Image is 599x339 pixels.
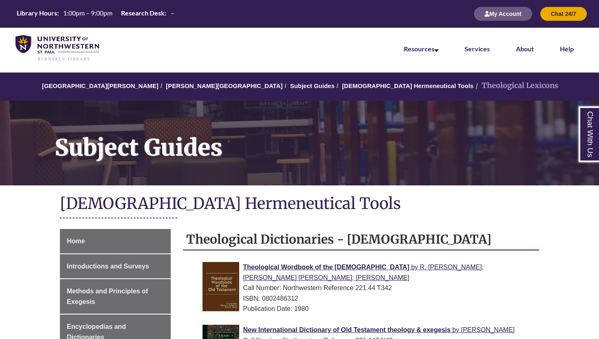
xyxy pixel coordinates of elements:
a: [PERSON_NAME][GEOGRAPHIC_DATA] [166,82,282,89]
th: Research Desk: [118,9,167,18]
a: Chat 24/7 [540,10,587,17]
h1: Subject Guides [46,101,599,175]
h2: Theological Dictionaries - [DEMOGRAPHIC_DATA] [183,229,540,251]
a: About [516,45,534,53]
span: by [452,326,459,333]
a: Home [60,229,171,253]
span: Methods and Principles of Exegesis [67,288,148,305]
a: Services [465,45,490,53]
th: Library Hours: [13,9,60,18]
img: UNWSP Library Logo [15,35,99,62]
a: Subject Guides [290,82,335,89]
a: [DEMOGRAPHIC_DATA] Hermeneutical Tools [342,82,473,89]
button: My Account [474,7,532,21]
span: [PERSON_NAME] [461,326,515,333]
div: Publication Date: 1980 [203,304,533,314]
a: Methods and Principles of Exegesis [60,279,171,314]
span: R. [PERSON_NAME]; [PERSON_NAME] [PERSON_NAME]; [PERSON_NAME] [243,264,484,281]
h1: [DEMOGRAPHIC_DATA] Hermeneutical Tools [60,194,539,215]
span: by [411,264,418,271]
a: My Account [474,10,532,17]
span: – [171,9,174,17]
a: Resources [404,45,438,53]
span: Home [67,238,85,244]
li: Theological Lexicons [473,80,558,92]
a: Back to Top [566,151,597,162]
table: Hours Today [13,9,178,19]
span: 1:00pm – 9:00pm [63,9,112,17]
button: Chat 24/7 [540,7,587,21]
a: Hours Today [13,9,178,20]
div: ISBN: 0802486312 [203,293,533,304]
span: New International Dictionary of Old Testament theology & exegesis [243,326,451,333]
span: Introductions and Surveys [67,263,149,270]
a: New International Dictionary of Old Testament theology & exegesis by [PERSON_NAME] [243,326,515,333]
span: Theological Wordbook of the [DEMOGRAPHIC_DATA] [243,264,410,271]
div: Call Number: Northwestern Reference 221.44 T342 [203,283,533,293]
a: Help [560,45,574,53]
a: Introductions and Surveys [60,254,171,279]
a: Theological Wordbook of the [DEMOGRAPHIC_DATA] by R. [PERSON_NAME]; [PERSON_NAME] [PERSON_NAME]; ... [243,264,484,281]
a: [GEOGRAPHIC_DATA][PERSON_NAME] [42,82,159,89]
